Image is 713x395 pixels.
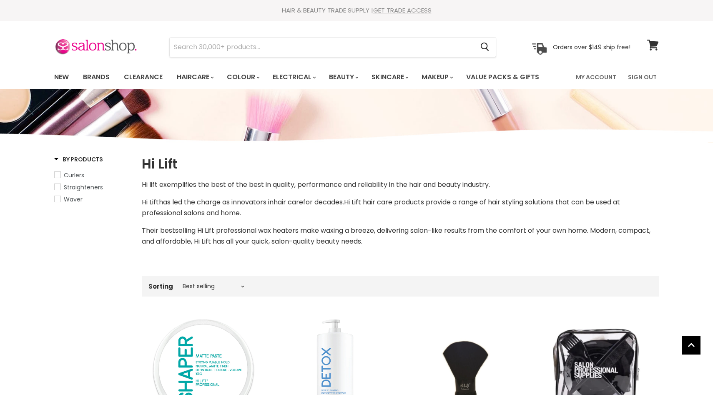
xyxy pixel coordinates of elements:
div: HAIR & BEAUTY TRADE SUPPLY | [44,6,669,15]
label: Sorting [148,283,173,290]
a: Beauty [323,68,364,86]
button: Search [474,38,496,57]
input: Search [170,38,474,57]
p: Orders over $149 ship free! [553,43,630,50]
a: GET TRADE ACCESS [373,6,432,15]
h1: Hi Lift [142,155,659,173]
a: Colour [221,68,265,86]
a: Brands [77,68,116,86]
h3: By Products [54,155,103,164]
a: Sign Out [623,68,662,86]
span: Hi lift exemplifies the best of the best in quality, performance and reliability in the hair and ... [142,180,490,189]
span: Waver [64,195,83,204]
ul: Main menu [48,65,558,89]
a: Straighteners [54,183,131,192]
span: Straighteners [64,183,103,191]
p: Hi Lift hair care [142,197,659,219]
span: for decades. [303,197,344,207]
a: Makeup [415,68,458,86]
a: Value Packs & Gifts [460,68,545,86]
a: Clearance [118,68,169,86]
a: Electrical [266,68,321,86]
span: Their bestselling Hi Lift professional wax heaters make waxing a breeze, delivering salon-like re... [142,226,650,246]
a: Waver [54,195,131,204]
a: My Account [571,68,621,86]
nav: Main [44,65,669,89]
form: Product [169,37,496,57]
span: has led the charge as innovators in [159,197,274,207]
a: Curlers [54,171,131,180]
span: Hi Lift hair care products provide a range of hair styling solutions that can be used at professi... [142,197,620,218]
a: Skincare [365,68,414,86]
span: Curlers [64,171,84,179]
a: Haircare [171,68,219,86]
a: New [48,68,75,86]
